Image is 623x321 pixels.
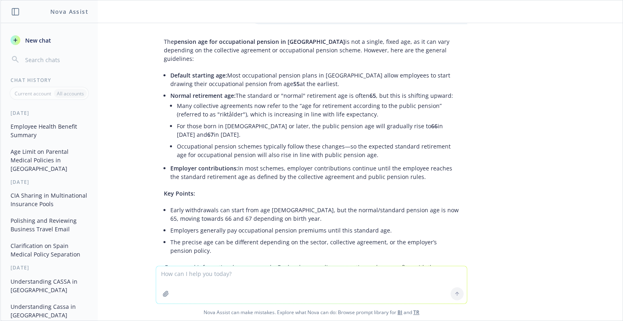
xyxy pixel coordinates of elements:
span: Employer contributions: [170,164,238,172]
p: Current account [15,90,51,97]
div: [DATE] [1,179,98,185]
span: 66 [431,122,438,130]
li: Occupational pension schemes typically follow these changes—so the expected standard retirement a... [177,140,459,161]
li: Early withdrawals can start from age [DEMOGRAPHIC_DATA], but the normal/standard pension age is n... [170,204,459,224]
span: Key Points: [164,190,195,197]
button: Polishing and Reviewing Business Travel Email [7,214,91,236]
h1: Nova Assist [50,7,88,16]
li: Many collective agreements now refer to the “age for retirement according to the public pension” ... [177,100,459,120]
span: 67 [207,131,214,138]
button: Employee Health Benefit Summary [7,120,91,142]
div: Chat History [1,77,98,84]
input: Search chats [24,54,88,65]
li: Most occupational pension plans in [GEOGRAPHIC_DATA] allow employees to start drawing their occup... [170,69,459,90]
a: TR [413,309,419,316]
li: The standard or "normal" retirement age is often , but this is shifting upward: [170,90,459,162]
li: The precise age can be different depending on the sector, collective agreement, or the employer’s... [170,236,459,256]
span: Default starting age: [170,71,227,79]
span: Normal retirement age: [170,92,236,99]
p: All accounts [57,90,84,97]
li: In most schemes, employer contributions continue until the employee reaches the standard retireme... [170,162,459,183]
div: [DATE] [1,110,98,116]
p: The is not a single, fixed age, as it can vary depending on the collective agreement or occupatio... [164,37,459,63]
span: 55 [293,80,300,88]
span: New chat [24,36,51,45]
span: pension age for occupational pension in [GEOGRAPHIC_DATA] [174,38,345,45]
button: CIA Sharing in Multinational Insurance Pools [7,189,91,211]
li: For those born in [DEMOGRAPHIC_DATA] or later, the public pension age will gradually rise to in [... [177,120,459,140]
li: Employers generally pay occupational pension premiums until this standard age. [170,224,459,236]
button: Understanding CASSA in [GEOGRAPHIC_DATA] [7,275,91,297]
button: Clarification on Spain Medical Policy Separation [7,239,91,261]
button: New chat [7,33,91,47]
em: For general informational purposes only. For legal or compliance questions, please confirm with t... [164,263,436,280]
span: Nova Assist can make mistakes. Explore what Nova can do: Browse prompt library for and [4,304,619,321]
span: 65 [370,92,376,99]
button: Age Limit on Parental Medical Policies in [GEOGRAPHIC_DATA] [7,145,91,175]
div: [DATE] [1,264,98,271]
a: BI [397,309,402,316]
